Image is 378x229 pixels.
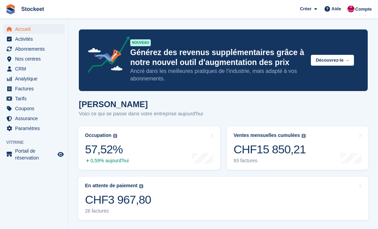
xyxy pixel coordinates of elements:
span: CRM [15,64,56,74]
p: Générez des revenus supplémentaires grâce à notre nouvel outil d'augmentation des prix [130,48,305,67]
img: Valentin BURDET [347,5,354,12]
a: Occupation 57,52% 0,59% aujourd'hui [78,126,220,170]
div: NOUVEAU [130,39,151,46]
p: Voici ce qui se passe dans votre entreprise aujourd'hui [79,110,203,118]
span: Compte [355,6,372,13]
span: Abonnements [15,44,56,54]
a: menu [3,104,65,113]
span: Aide [331,5,341,12]
span: Créer [300,5,312,12]
a: Stockeet [19,3,47,15]
img: icon-info-grey-7440780725fd019a000dd9b08b2336e03edf1995a4989e88bcd33f0948082b44.svg [302,134,306,138]
a: menu [3,114,65,123]
span: Analytique [15,74,56,84]
div: Ventes mensuelles cumulées [234,132,300,138]
span: Portail de réservation [15,148,56,161]
img: stora-icon-8386f47178a22dfd0bd8f6a31ec36ba5ce8667c1dd55bd0f319d3a0aa187defe.svg [5,4,16,14]
span: Accueil [15,24,56,34]
span: Paramètres [15,124,56,133]
span: Factures [15,84,56,93]
a: menu [3,148,65,161]
button: Découvrez-le → [311,55,354,66]
img: icon-info-grey-7440780725fd019a000dd9b08b2336e03edf1995a4989e88bcd33f0948082b44.svg [113,134,117,138]
span: Activités [15,34,56,44]
a: menu [3,54,65,64]
div: 57,52% [85,142,129,156]
img: price-adjustments-announcement-icon-8257ccfd72463d97f412b2fc003d46551f7dbcb40ab6d574587a9cd5c0d94... [82,36,130,75]
a: menu [3,44,65,54]
a: menu [3,74,65,84]
a: menu [3,34,65,44]
div: 0,59% aujourd'hui [85,158,129,164]
a: menu [3,64,65,74]
a: Boutique d'aperçu [57,150,65,158]
img: icon-info-grey-7440780725fd019a000dd9b08b2336e03edf1995a4989e88bcd33f0948082b44.svg [139,184,143,188]
div: CHF15 850,21 [234,142,306,156]
a: En attente de paiement CHF3 967,80 26 factures [78,177,368,220]
div: Occupation [85,132,111,138]
span: Tarifs [15,94,56,103]
h1: [PERSON_NAME] [79,100,203,109]
span: Assurance [15,114,56,123]
div: CHF3 967,80 [85,193,151,207]
div: 93 factures [234,158,306,164]
span: Nos centres [15,54,56,64]
a: menu [3,84,65,93]
p: Ancré dans les meilleures pratiques de l’industrie, mais adapté à vos abonnements. [130,67,305,82]
div: 26 factures [85,208,151,214]
div: En attente de paiement [85,183,137,189]
a: menu [3,94,65,103]
a: menu [3,124,65,133]
span: Coupons [15,104,56,113]
a: menu [3,24,65,34]
a: Ventes mensuelles cumulées CHF15 850,21 93 factures [227,126,369,170]
span: Vitrine [6,139,68,146]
